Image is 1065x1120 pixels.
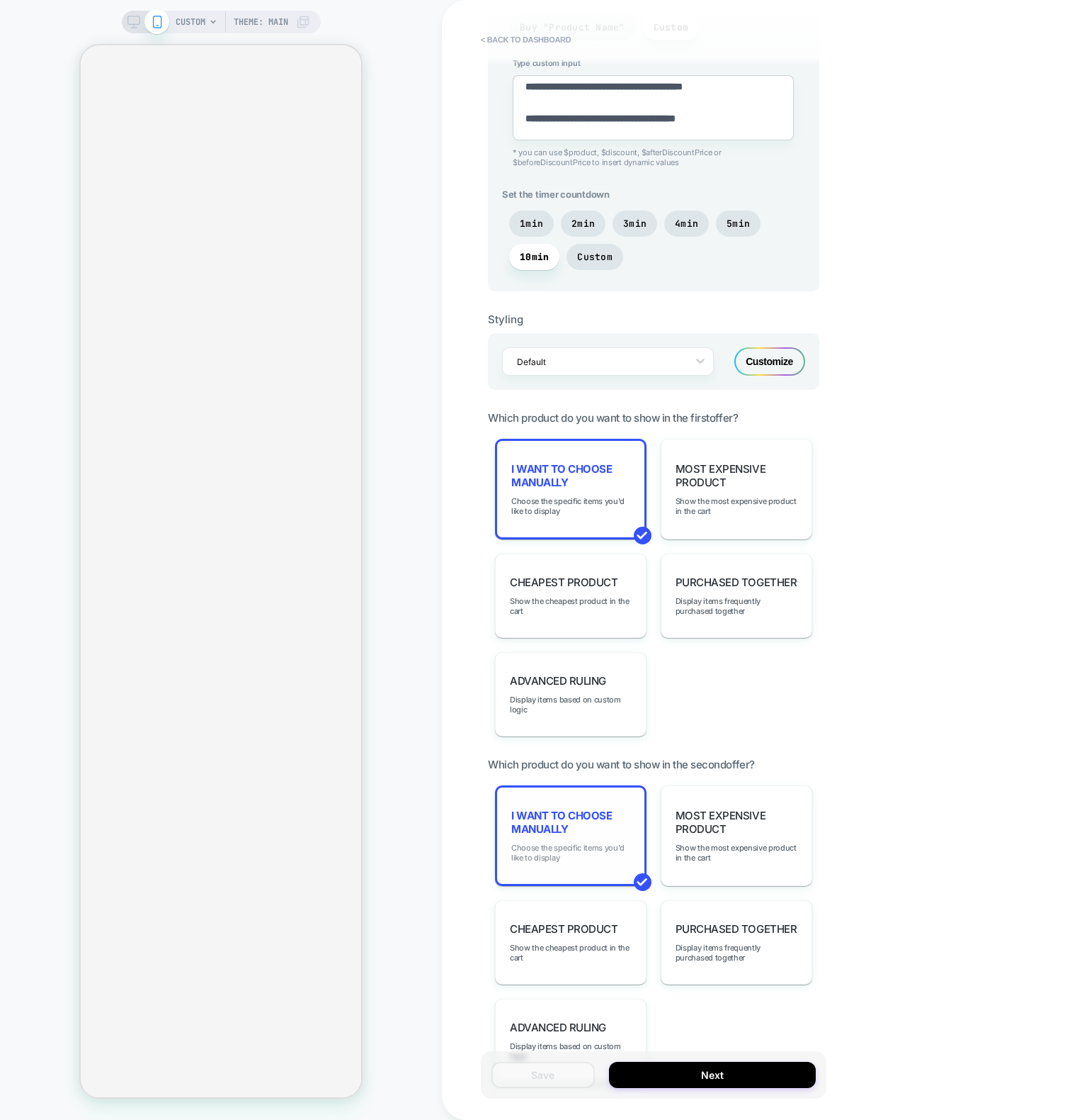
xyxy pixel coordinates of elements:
span: * you can use $product, $discount, $afterDiscountPrice or $beforeDiscountPrice to insert dynamic ... [513,147,795,167]
span: Display items based on custom logic [510,695,632,715]
span: Most Expensive Product [676,462,797,489]
span: Advanced Ruling [510,1021,606,1034]
span: 5min [727,218,750,230]
span: Type custom input [513,58,795,68]
span: Custom [654,21,689,33]
span: Display items frequently purchased together [676,943,797,963]
span: Show the cheapest product in the cart [510,596,632,616]
span: Display items frequently purchased together [676,596,797,616]
span: Which product do you want to show in the second offer? [488,758,755,771]
span: I want to choose manually [511,809,630,836]
span: Show the most expensive product in the cart [676,843,797,863]
span: 1min [520,218,543,230]
span: Choose the specific items you'd like to display [511,843,630,863]
span: Display items based on custom logic [510,1041,632,1061]
span: Set the timer countdown [502,189,805,200]
span: Show the most expensive product in the cart [676,496,797,516]
span: 10min [520,251,549,263]
span: Advanced Ruling [510,674,606,688]
span: Cheapest Product [510,576,617,589]
button: Save [491,1062,595,1088]
span: 2min [571,218,595,230]
div: Styling [488,313,819,326]
span: Show the cheapest product in the cart [510,943,632,963]
span: 3min [623,218,647,230]
span: 4min [675,218,698,230]
span: Cheapest Product [510,922,617,936]
button: Next [609,1062,816,1088]
span: Buy "Product Name" [520,21,625,33]
span: Custom [577,251,613,263]
span: Choose the specific items you'd like to display [511,496,630,516]
span: Which product do you want to show in the first offer? [488,411,738,425]
span: CUSTOM [176,11,205,33]
span: Most Expensive Product [676,809,797,836]
button: < back to dashboard [474,28,578,51]
span: I want to choose manually [511,462,630,489]
span: Purchased Together [676,922,797,936]
span: Theme: MAIN [234,11,288,33]
span: Purchased Together [676,576,797,589]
